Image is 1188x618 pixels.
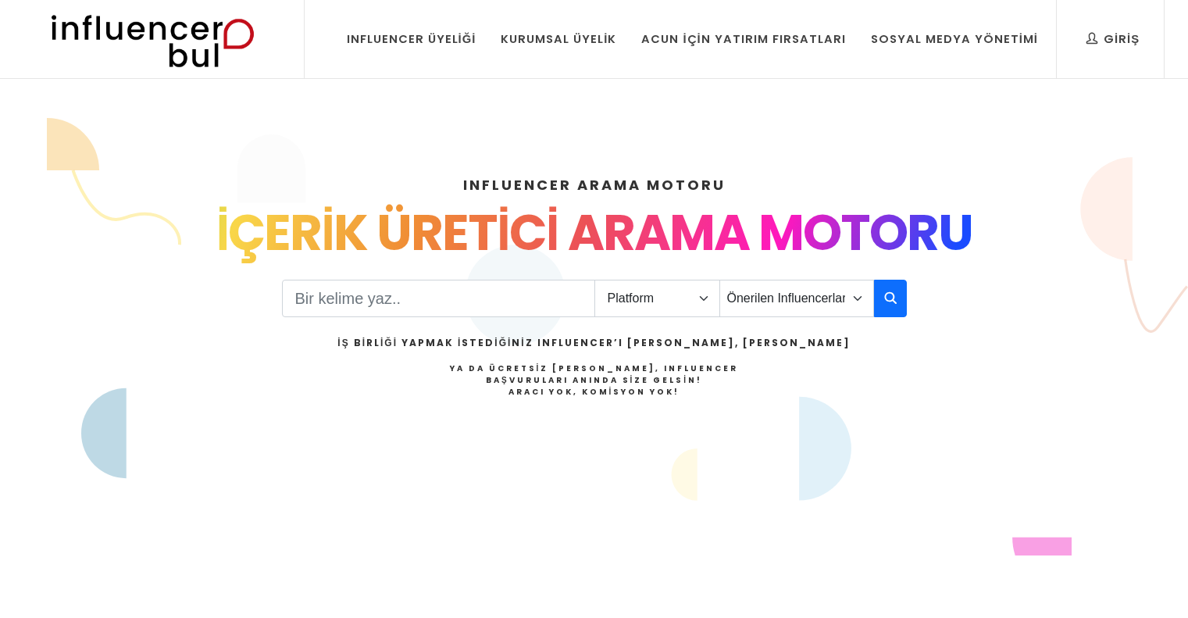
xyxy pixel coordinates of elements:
[282,280,595,317] input: Search
[1086,30,1140,48] div: Giriş
[88,195,1101,270] div: İÇERİK ÜRETİCİ ARAMA MOTORU
[337,363,850,398] h4: Ya da Ücretsiz [PERSON_NAME], Influencer Başvuruları Anında Size Gelsin!
[508,386,680,398] strong: Aracı Yok, Komisyon Yok!
[88,174,1101,195] h4: INFLUENCER ARAMA MOTORU
[641,30,845,48] div: Acun İçin Yatırım Fırsatları
[871,30,1038,48] div: Sosyal Medya Yönetimi
[347,30,476,48] div: Influencer Üyeliği
[337,336,850,350] h2: İş Birliği Yapmak İstediğiniz Influencer’ı [PERSON_NAME], [PERSON_NAME]
[501,30,616,48] div: Kurumsal Üyelik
